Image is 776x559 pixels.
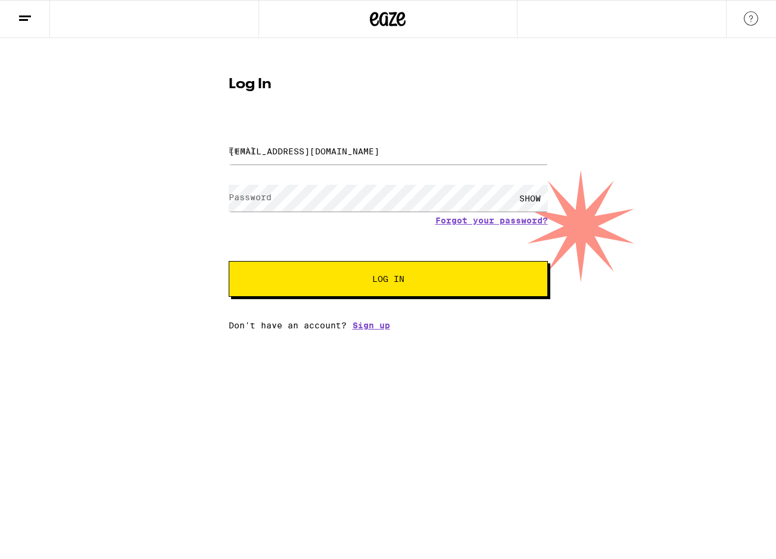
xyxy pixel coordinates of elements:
[512,185,548,212] div: SHOW
[229,138,548,164] input: Email
[229,261,548,297] button: Log In
[229,192,272,202] label: Password
[435,216,548,225] a: Forgot your password?
[229,145,255,155] label: Email
[372,275,404,283] span: Log In
[353,321,390,330] a: Sign up
[229,321,548,330] div: Don't have an account?
[229,77,548,92] h1: Log In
